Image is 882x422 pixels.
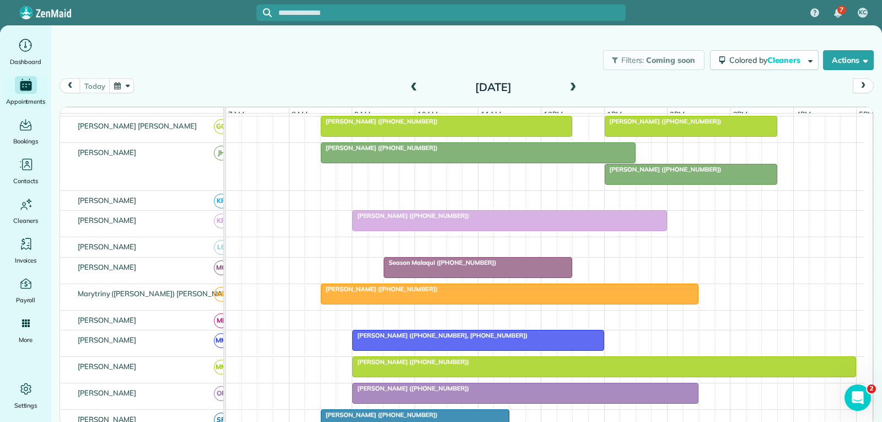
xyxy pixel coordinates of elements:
a: Invoices [4,235,47,266]
button: today [79,78,110,93]
span: [PERSON_NAME] [76,362,139,371]
button: Focus search [256,8,272,17]
span: MG [214,260,229,275]
span: [PERSON_NAME] [76,316,139,324]
span: [PERSON_NAME] [76,216,139,225]
span: Filters: [621,55,644,65]
a: Settings [4,380,47,411]
span: [PERSON_NAME] ([PHONE_NUMBER], [PHONE_NUMBER]) [352,332,528,339]
span: 11am [478,110,503,119]
button: next [853,78,874,93]
span: 8am [289,110,310,119]
span: [PERSON_NAME] ([PHONE_NUMBER]) [320,117,438,125]
span: Payroll [16,295,36,306]
span: OR [214,386,229,401]
span: [PERSON_NAME] ([PHONE_NUMBER]) [320,285,438,293]
span: [PERSON_NAME] [76,196,139,205]
span: Season Malaqui ([PHONE_NUMBER]) [383,259,497,266]
span: LC [214,240,229,255]
span: MM [214,360,229,375]
span: 7am [226,110,246,119]
span: ML [214,313,229,328]
span: [PERSON_NAME] [76,148,139,157]
a: Contacts [4,156,47,186]
span: Appointments [6,96,46,107]
span: 9am [352,110,373,119]
span: KR [214,213,229,228]
span: [PERSON_NAME] [76,263,139,271]
span: KC [859,8,867,17]
span: 7 [840,6,843,14]
span: [PERSON_NAME] ([PHONE_NUMBER]) [604,165,722,173]
a: Dashboard [4,36,47,67]
span: [PERSON_NAME] [76,388,139,397]
span: GG [214,119,229,134]
span: ME [214,287,229,302]
span: KR [214,194,229,209]
span: [PERSON_NAME] [76,242,139,251]
span: [PERSON_NAME] ([PHONE_NUMBER]) [352,212,470,220]
span: 3pm [731,110,750,119]
iframe: Intercom live chat [845,384,871,411]
div: 7 unread notifications [826,1,849,25]
span: [PERSON_NAME] [76,335,139,344]
span: [PERSON_NAME] ([PHONE_NUMBER]) [352,358,470,366]
span: Coming soon [646,55,696,65]
button: Colored byCleaners [710,50,819,70]
span: JH [214,146,229,161]
span: 2pm [668,110,687,119]
span: 1pm [605,110,624,119]
a: Appointments [4,76,47,107]
span: [PERSON_NAME] [PERSON_NAME] [76,121,199,130]
span: More [19,334,33,345]
h2: [DATE] [424,81,562,93]
a: Bookings [4,116,47,147]
span: 2 [867,384,876,393]
span: Invoices [15,255,37,266]
span: [PERSON_NAME] ([PHONE_NUMBER]) [352,384,470,392]
button: prev [60,78,80,93]
span: 4pm [794,110,813,119]
span: Contacts [13,175,38,186]
a: Payroll [4,275,47,306]
span: [PERSON_NAME] ([PHONE_NUMBER]) [604,117,722,125]
span: Cleaners [13,215,38,226]
span: MM [214,333,229,348]
span: 12pm [541,110,565,119]
button: Actions [823,50,874,70]
span: 5pm [857,110,876,119]
svg: Focus search [263,8,272,17]
span: Bookings [13,136,39,147]
span: Cleaners [767,55,803,65]
span: Marytriny ([PERSON_NAME]) [PERSON_NAME] [76,289,237,298]
span: [PERSON_NAME] ([PHONE_NUMBER]) [320,144,438,152]
a: Cleaners [4,195,47,226]
span: Dashboard [10,56,41,67]
span: 10am [415,110,440,119]
span: Colored by [729,55,804,65]
span: [PERSON_NAME] ([PHONE_NUMBER]) [320,411,438,419]
span: Settings [14,400,37,411]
